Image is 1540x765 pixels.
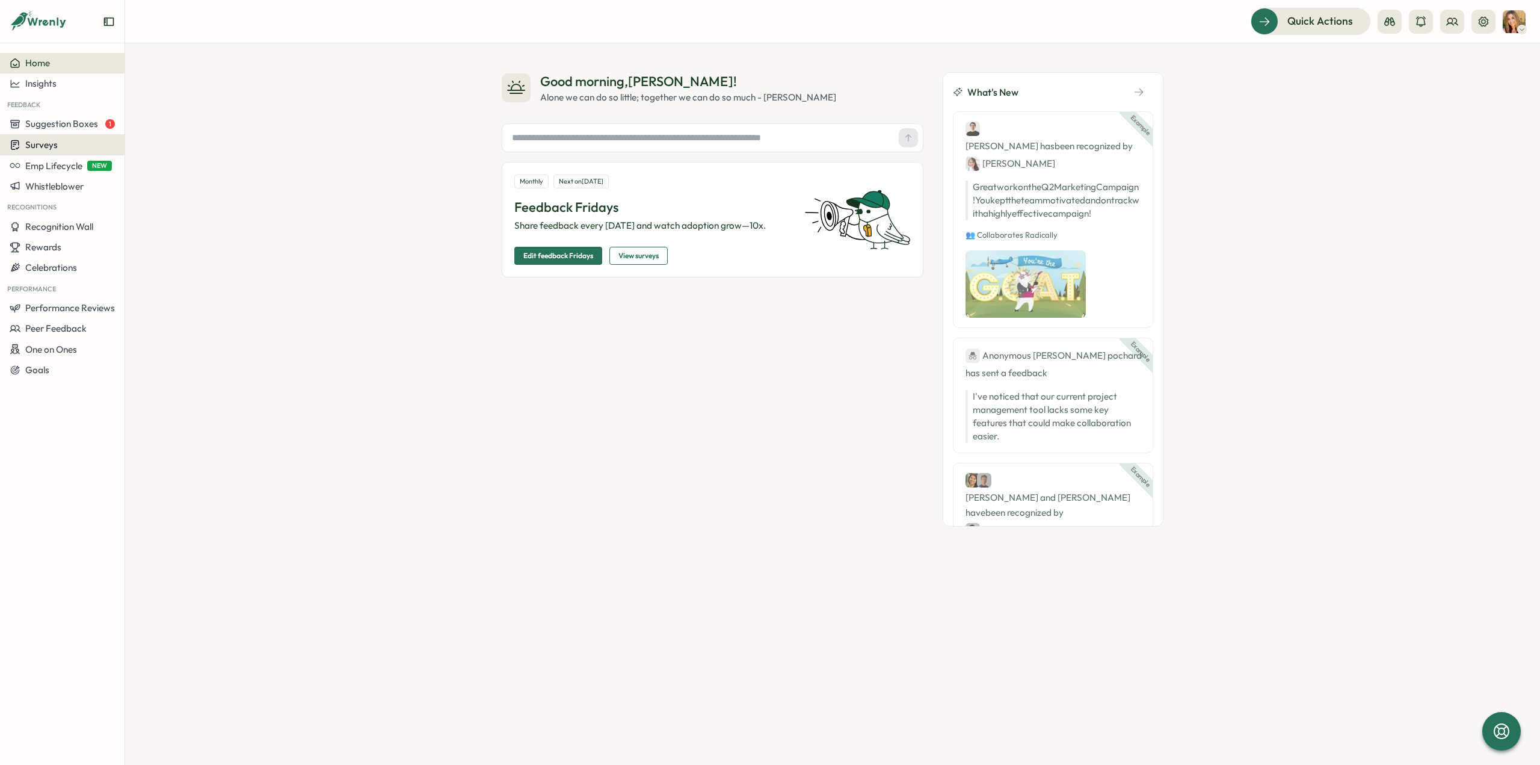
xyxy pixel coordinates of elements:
span: View surveys [618,247,659,264]
span: Suggestion Boxes [25,118,98,129]
p: Great work on the Q2 Marketing Campaign! You kept the team motivated and on track with a highly e... [966,181,1141,220]
img: Cassie [966,473,980,488]
span: Emp Lifecycle [25,160,82,172]
span: Insights [25,78,57,89]
img: Carlos [966,523,980,537]
p: I've noticed that our current project management tool lacks some key features that could make col... [973,390,1141,443]
div: [PERSON_NAME] [966,156,1055,171]
div: Alone we can do so little; together we can do so much - [PERSON_NAME] [540,91,836,104]
span: Rewards [25,241,61,253]
span: Whistleblower [25,181,84,192]
span: Surveys [25,139,58,150]
img: Jack [977,473,991,488]
span: NEW [87,161,112,171]
span: Home [25,57,50,69]
span: Peer Feedback [25,323,87,334]
span: Goals [25,364,49,376]
div: Anonymous [PERSON_NAME] pochard [966,348,1142,363]
div: [PERSON_NAME] and [PERSON_NAME] have been recognized by [966,473,1141,537]
div: Next on [DATE] [553,175,609,188]
span: Edit feedback Fridays [523,247,593,264]
div: Monthly [514,175,549,188]
img: Ben [966,122,980,136]
span: Celebrations [25,262,77,273]
span: 1 [105,119,115,129]
span: Quick Actions [1287,13,1353,29]
span: What's New [967,85,1018,100]
div: has sent a feedback [966,348,1141,380]
button: View surveys [609,247,668,265]
div: Good morning , [PERSON_NAME] ! [540,72,836,91]
img: Jane [966,156,980,171]
span: Performance Reviews [25,302,115,314]
img: Tarin O'Neill [1503,10,1526,33]
p: 👥 Collaborates Radically [966,230,1141,241]
div: [PERSON_NAME] has been recognized by [966,122,1141,171]
button: Quick Actions [1251,8,1370,34]
img: Recognition Image [966,250,1086,318]
div: [PERSON_NAME] [966,522,1055,537]
span: One on Ones [25,344,77,355]
p: Feedback Fridays [514,198,790,217]
button: Expand sidebar [103,16,115,28]
p: Share feedback every [DATE] and watch adoption grow—10x. [514,219,790,232]
button: Edit feedback Fridays [514,247,602,265]
span: Recognition Wall [25,221,93,232]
